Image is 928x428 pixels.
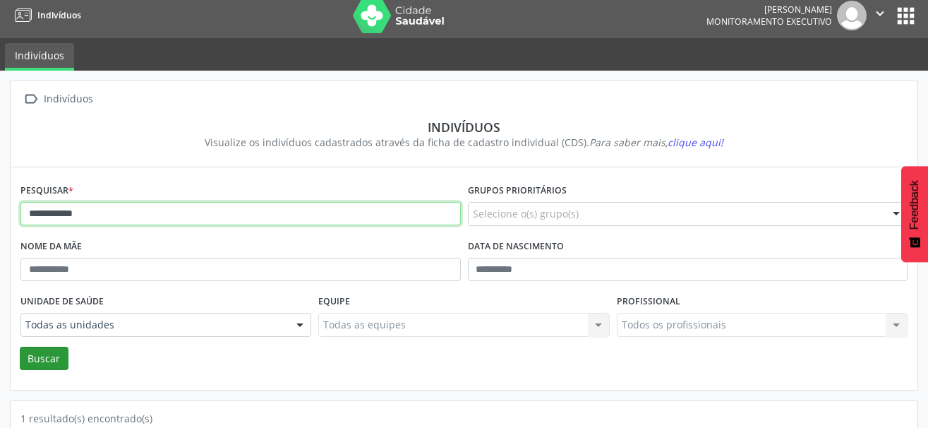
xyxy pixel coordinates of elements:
button: Feedback - Mostrar pesquisa [901,166,928,262]
span: Feedback [908,180,921,230]
button: apps [893,4,918,28]
div: [PERSON_NAME] [706,4,832,16]
a: Indivíduos [10,4,81,27]
a: Indivíduos [5,43,74,71]
img: img [837,1,867,30]
label: Data de nascimento [468,236,564,258]
label: Grupos prioritários [468,180,567,202]
span: clique aqui! [668,136,723,149]
label: Pesquisar [20,180,73,202]
span: Todas as unidades [25,318,282,332]
div: Indivíduos [30,119,898,135]
label: Unidade de saúde [20,291,104,313]
button: Buscar [20,347,68,371]
a:  Indivíduos [20,89,95,109]
span: Indivíduos [37,9,81,21]
label: Profissional [617,291,680,313]
div: 1 resultado(s) encontrado(s) [20,411,908,426]
div: Visualize os indivíduos cadastrados através da ficha de cadastro individual (CDS). [30,135,898,150]
label: Equipe [318,291,350,313]
i: Para saber mais, [589,136,723,149]
i:  [872,6,888,21]
span: Monitoramento Executivo [706,16,832,28]
div: Indivíduos [41,89,95,109]
label: Nome da mãe [20,236,82,258]
span: Selecione o(s) grupo(s) [473,206,579,221]
button:  [867,1,893,30]
i:  [20,89,41,109]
